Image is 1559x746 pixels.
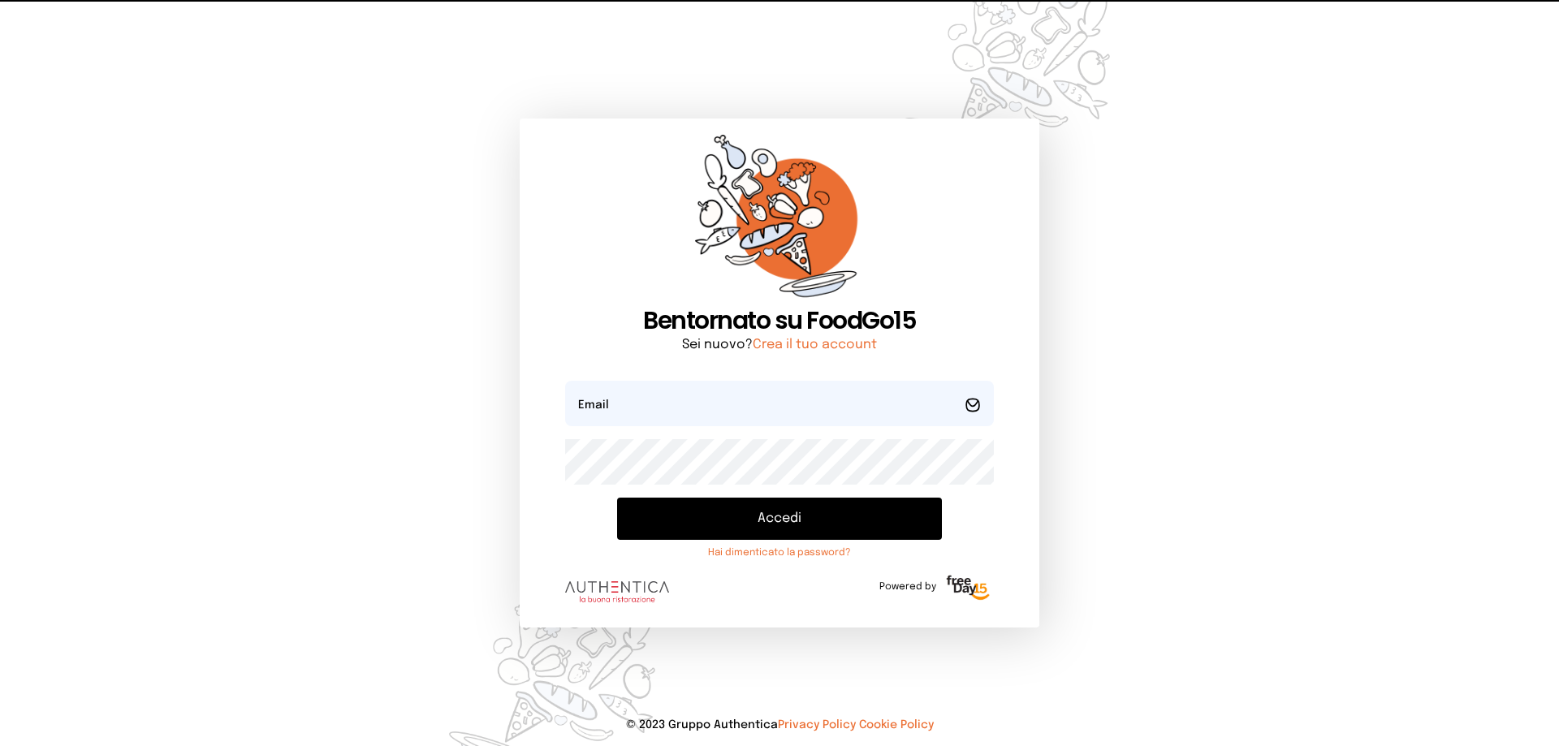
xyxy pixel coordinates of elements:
a: Crea il tuo account [753,338,877,351]
a: Privacy Policy [778,719,856,731]
img: logo-freeday.3e08031.png [943,572,994,605]
img: sticker-orange.65babaf.png [695,135,864,306]
p: Sei nuovo? [565,335,994,355]
h1: Bentornato su FoodGo15 [565,306,994,335]
button: Accedi [617,498,942,540]
a: Cookie Policy [859,719,934,731]
p: © 2023 Gruppo Authentica [26,717,1533,733]
img: logo.8f33a47.png [565,581,669,602]
span: Powered by [879,580,936,593]
a: Hai dimenticato la password? [617,546,942,559]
